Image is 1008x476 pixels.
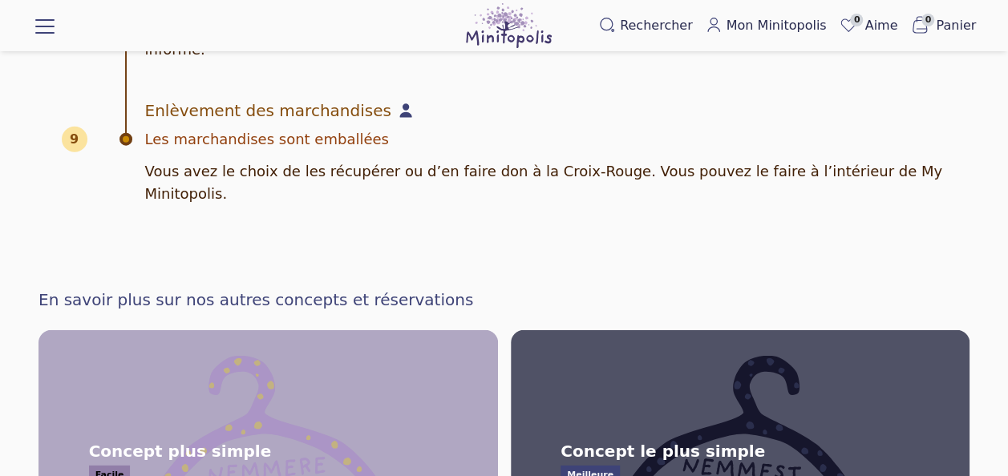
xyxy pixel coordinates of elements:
[699,13,833,38] a: Mon Minitopolis
[593,13,699,38] button: Rechercher
[850,14,863,26] span: 0
[832,12,904,39] a: 0Aime
[864,16,897,35] span: Aime
[466,3,552,48] img: Logo de Minitopolis
[145,160,947,205] p: Vous avez le choix de les récupérer ou d’en faire don à la Croix-Rouge. Vous pouvez le faire à l’...
[921,14,934,26] span: 0
[145,128,389,151] h5: Les marchandises sont emballées
[89,440,272,462] span: Concept plus simple
[936,16,976,35] span: Panier
[62,127,87,152] span: 9
[620,16,693,35] span: Rechercher
[727,16,827,35] span: Mon Minitopolis
[561,440,765,462] span: Concept le plus simple
[38,288,970,311] h4: En savoir plus sur nos autres concepts et réservations
[145,99,391,122] div: Enlèvement des marchandises
[904,12,982,39] button: 0Panier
